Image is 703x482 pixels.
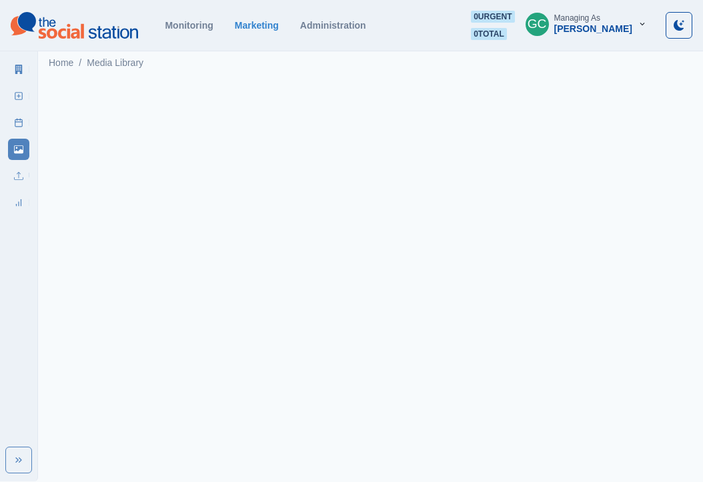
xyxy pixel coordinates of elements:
[528,8,547,40] div: Gizelle Carlos
[300,20,366,31] a: Administration
[49,56,73,70] a: Home
[5,447,32,473] button: Expand
[87,56,143,70] a: Media Library
[11,12,138,39] img: logoTextSVG.62801f218bc96a9b266caa72a09eb111.svg
[8,139,29,160] a: Media Library
[8,112,29,133] a: Post Schedule
[79,56,81,70] span: /
[471,28,507,40] span: 0 total
[8,59,29,80] a: Marketing Summary
[8,192,29,213] a: Review Summary
[49,56,143,70] nav: breadcrumb
[554,23,632,35] div: [PERSON_NAME]
[515,11,658,37] button: Managing As[PERSON_NAME]
[8,85,29,107] a: New Post
[235,20,279,31] a: Marketing
[554,13,600,23] div: Managing As
[471,11,514,23] span: 0 urgent
[165,20,213,31] a: Monitoring
[666,12,692,39] button: Toggle Mode
[8,165,29,187] a: Uploads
